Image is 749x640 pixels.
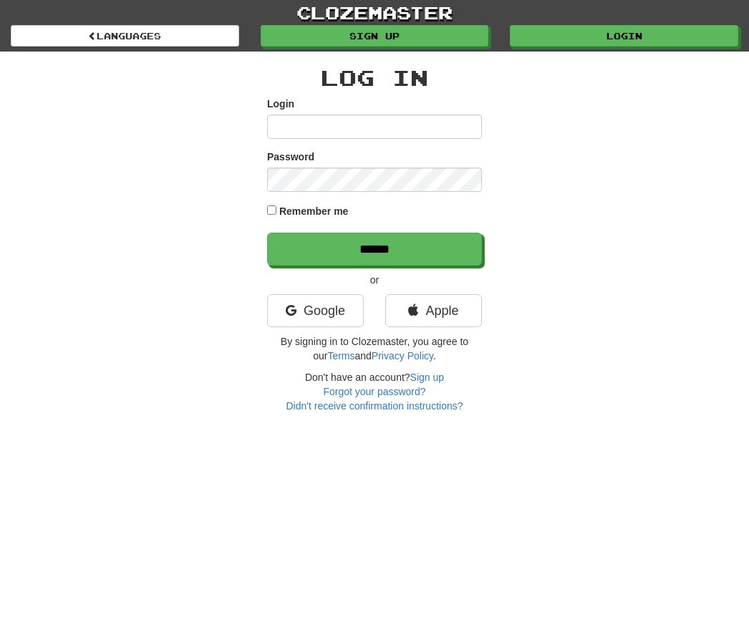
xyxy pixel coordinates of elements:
a: Forgot your password? [323,386,425,397]
h2: Log In [267,66,482,89]
a: Terms [327,350,354,362]
label: Password [267,150,314,164]
a: Sign up [261,25,489,47]
a: Login [510,25,738,47]
div: Don't have an account? [267,370,482,413]
p: or [267,273,482,287]
label: Login [267,97,294,111]
a: Apple [385,294,482,327]
a: Privacy Policy [372,350,433,362]
a: Languages [11,25,239,47]
a: Didn't receive confirmation instructions? [286,400,463,412]
a: Google [267,294,364,327]
label: Remember me [279,204,349,218]
p: By signing in to Clozemaster, you agree to our and . [267,334,482,363]
a: Sign up [410,372,444,383]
